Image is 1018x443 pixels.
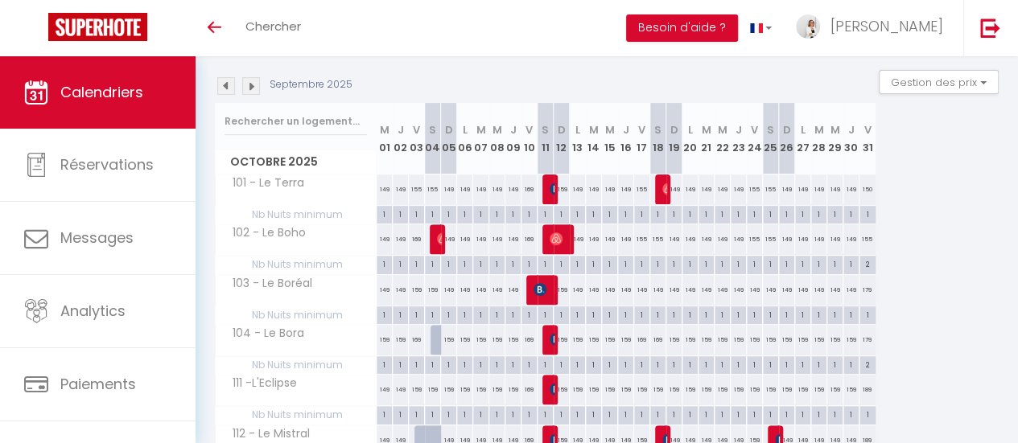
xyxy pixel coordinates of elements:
div: 149 [682,174,699,204]
div: 1 [811,206,826,221]
div: 1 [666,306,682,322]
div: 1 [699,306,714,322]
abbr: L [801,122,806,137]
div: 1 [473,256,488,271]
span: Paiements [60,374,136,394]
abbr: J [398,122,404,137]
div: 149 [570,174,586,204]
div: 159 [554,174,570,204]
div: 159 [441,325,457,355]
div: 149 [843,224,859,254]
div: 159 [425,275,441,305]
div: 1 [795,206,810,221]
div: 149 [827,224,843,254]
div: 149 [586,224,602,254]
div: 149 [457,224,473,254]
div: 155 [425,174,441,204]
div: 159 [489,325,505,355]
div: 1 [731,256,746,271]
th: 14 [586,103,602,174]
th: 22 [715,103,731,174]
div: 1 [634,206,649,221]
th: 04 [425,103,441,174]
div: 149 [666,224,682,254]
div: 149 [441,174,457,204]
img: Super Booking [48,13,147,41]
div: 155 [650,224,666,254]
div: 2 [859,256,876,271]
div: 159 [747,325,763,355]
div: 149 [377,174,393,204]
span: Analytics [60,301,126,321]
div: 149 [811,275,827,305]
div: 1 [377,256,392,271]
div: 1 [715,306,730,322]
div: 1 [634,256,649,271]
div: 1 [682,206,698,221]
button: Ouvrir le widget de chat LiveChat [13,6,61,55]
div: 169 [521,224,538,254]
div: 1 [489,206,505,221]
div: 1 [795,306,810,322]
div: 149 [618,275,634,305]
div: 1 [618,256,633,271]
th: 05 [441,103,457,174]
div: 1 [602,206,617,221]
div: 1 [393,306,408,322]
abbr: M [380,122,389,137]
th: 28 [811,103,827,174]
div: 149 [393,174,409,204]
div: 1 [859,206,876,221]
div: 149 [666,174,682,204]
div: 149 [843,275,859,305]
abbr: L [463,122,468,137]
div: 149 [505,174,521,204]
div: 1 [554,256,569,271]
abbr: M [605,122,615,137]
abbr: V [525,122,533,137]
div: 159 [473,325,489,355]
div: 149 [473,275,489,305]
div: 1 [763,256,778,271]
div: 159 [602,325,618,355]
div: 1 [827,306,843,322]
th: 12 [554,103,570,174]
div: 149 [473,224,489,254]
div: 149 [602,275,618,305]
div: 149 [843,174,859,204]
div: 149 [731,224,747,254]
div: 1 [473,206,488,221]
div: 149 [795,224,811,254]
div: 149 [457,275,473,305]
div: 1 [457,256,472,271]
div: 149 [731,275,747,305]
div: 1 [747,206,762,221]
th: 11 [538,103,554,174]
div: 149 [779,275,795,305]
span: [PERSON_NAME] [550,374,555,404]
div: 149 [763,275,779,305]
span: Octobre 2025 [216,150,376,174]
div: 1 [811,306,826,322]
div: 1 [538,306,553,322]
div: 1 [505,256,521,271]
div: 1 [505,306,521,322]
div: 1 [666,206,682,221]
div: 1 [441,206,456,221]
th: 21 [699,103,715,174]
div: 149 [586,275,602,305]
div: 1 [441,306,456,322]
div: 149 [489,275,505,305]
div: 149 [731,174,747,204]
div: 159 [505,325,521,355]
div: 149 [795,275,811,305]
div: 159 [779,325,795,355]
div: 1 [843,206,859,221]
div: 1 [570,306,585,322]
img: logout [980,18,1000,38]
div: 149 [827,174,843,204]
div: 1 [650,256,666,271]
th: 09 [505,103,521,174]
span: Calendriers [60,82,143,102]
div: 1 [827,206,843,221]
